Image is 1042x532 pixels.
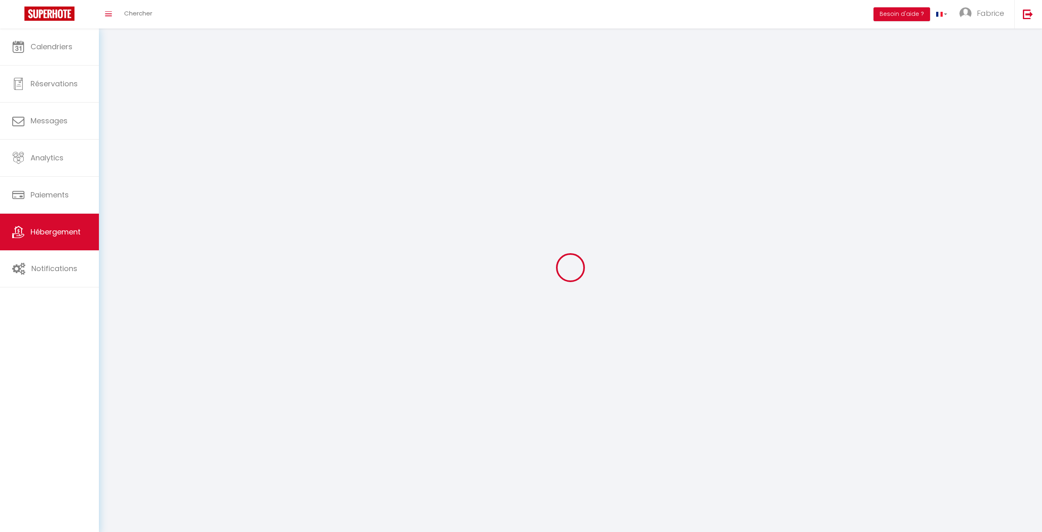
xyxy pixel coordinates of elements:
[31,79,78,89] span: Réservations
[31,227,81,237] span: Hébergement
[977,8,1004,18] span: Fabrice
[31,116,68,126] span: Messages
[873,7,930,21] button: Besoin d'aide ?
[7,3,31,28] button: Ouvrir le widget de chat LiveChat
[124,9,152,18] span: Chercher
[1007,495,1036,526] iframe: Chat
[1023,9,1033,19] img: logout
[959,7,972,20] img: ...
[31,263,77,274] span: Notifications
[24,7,74,21] img: Super Booking
[31,190,69,200] span: Paiements
[31,42,72,52] span: Calendriers
[31,153,63,163] span: Analytics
